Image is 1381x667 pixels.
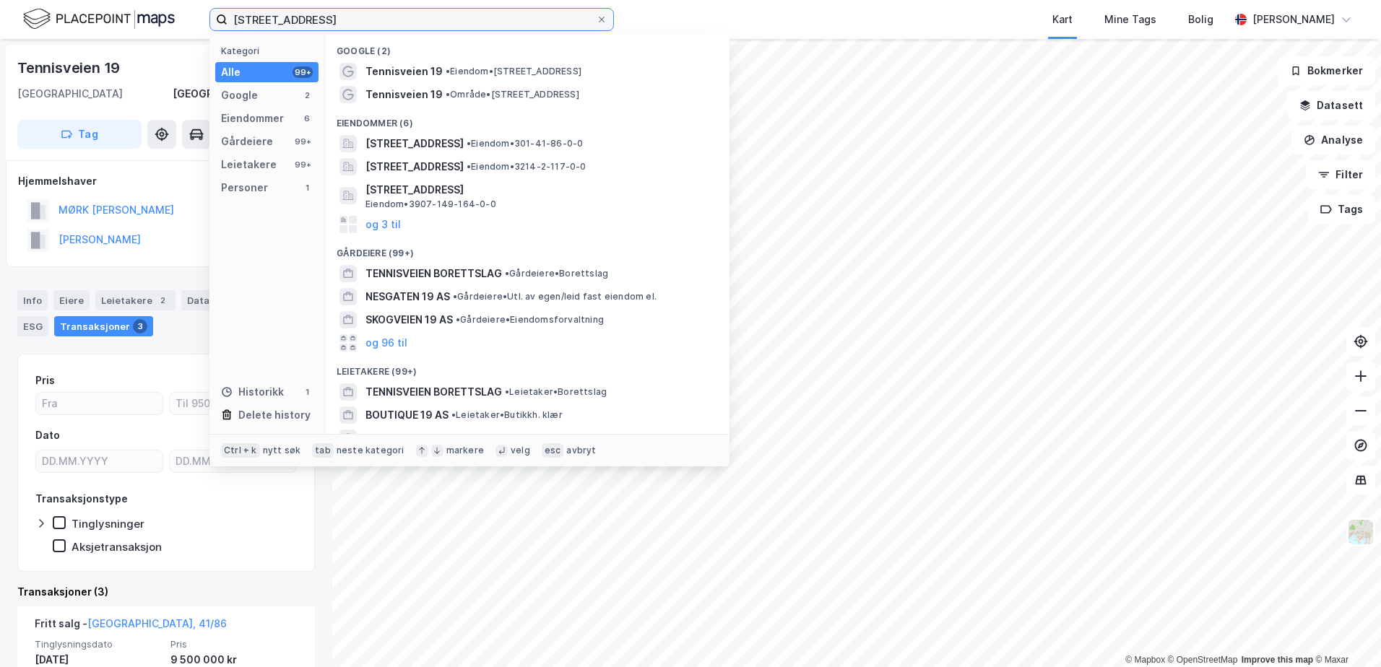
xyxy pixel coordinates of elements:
[1287,91,1375,120] button: Datasett
[467,138,471,149] span: •
[170,450,296,472] input: DD.MM.YYYY
[293,136,313,147] div: 99+
[312,443,334,458] div: tab
[1306,160,1375,189] button: Filter
[325,106,730,132] div: Eiendommer (6)
[301,182,313,193] div: 1
[1188,11,1213,28] div: Bolig
[485,432,489,443] span: •
[325,354,730,380] div: Leietakere (99+)
[365,199,496,210] span: Eiendom • 3907-149-164-0-0
[53,290,90,310] div: Eiere
[221,383,284,401] div: Historikk
[337,445,404,456] div: neste kategori
[467,138,583,149] span: Eiendom • 301-41-86-0-0
[173,85,315,103] div: [GEOGRAPHIC_DATA], 41/86
[23,6,175,32] img: logo.f888ab2527a4732fd821a326f86c7f29.svg
[1242,655,1313,665] a: Improve this map
[133,319,147,333] div: 3
[36,450,163,472] input: DD.MM.YYYY
[505,268,509,279] span: •
[72,540,162,554] div: Aksjetransaksjon
[451,409,563,421] span: Leietaker • Butikkh. klær
[446,89,450,100] span: •
[221,179,268,196] div: Personer
[35,372,55,389] div: Pris
[17,290,48,310] div: Info
[365,311,453,328] span: SKOGVEIEN 19 AS
[1308,195,1375,224] button: Tags
[325,34,730,60] div: Google (2)
[485,432,687,444] span: Leietaker • Utl. av egen/leid fast eiendom el.
[451,409,456,420] span: •
[170,638,298,650] span: Pris
[365,86,443,103] span: Tennisveien 19
[1252,11,1335,28] div: [PERSON_NAME]
[467,161,586,173] span: Eiendom • 3214-2-117-0-0
[221,133,273,150] div: Gårdeiere
[17,85,123,103] div: [GEOGRAPHIC_DATA]
[221,110,284,127] div: Eiendommer
[365,430,482,447] span: HATLANDSMYRO 19 AS
[54,316,153,336] div: Transaksjoner
[365,383,502,401] span: TENNISVEIEN BORETTSLAG
[505,268,608,279] span: Gårdeiere • Borettslag
[1309,598,1381,667] iframe: Chat Widget
[365,135,464,152] span: [STREET_ADDRESS]
[35,615,227,638] div: Fritt salg -
[95,290,176,310] div: Leietakere
[181,290,235,310] div: Datasett
[1052,11,1073,28] div: Kart
[1168,655,1238,665] a: OpenStreetMap
[293,66,313,78] div: 99+
[505,386,607,398] span: Leietaker • Borettslag
[456,314,460,325] span: •
[155,293,170,308] div: 2
[221,443,260,458] div: Ctrl + k
[365,406,449,424] span: BOUTIQUE 19 AS
[365,63,443,80] span: Tennisveien 19
[1309,598,1381,667] div: Kontrollprogram for chat
[566,445,596,456] div: avbryt
[17,56,123,79] div: Tennisveien 19
[87,617,227,629] a: [GEOGRAPHIC_DATA], 41/86
[301,90,313,101] div: 2
[221,87,258,104] div: Google
[35,638,162,650] span: Tinglysningsdato
[456,314,604,326] span: Gårdeiere • Eiendomsforvaltning
[1125,655,1165,665] a: Mapbox
[365,265,502,282] span: TENNISVEIEN BORETTSLAG
[365,334,407,352] button: og 96 til
[36,393,163,414] input: Fra
[467,161,471,172] span: •
[453,291,457,302] span: •
[1104,11,1156,28] div: Mine Tags
[301,386,313,398] div: 1
[365,158,464,175] span: [STREET_ADDRESS]
[505,386,509,397] span: •
[35,427,60,444] div: Dato
[453,291,657,302] span: Gårdeiere • Utl. av egen/leid fast eiendom el.
[221,45,319,56] div: Kategori
[35,490,128,507] div: Transaksjonstype
[293,159,313,170] div: 99+
[72,517,144,531] div: Tinglysninger
[446,89,579,100] span: Område • [STREET_ADDRESS]
[542,443,564,458] div: esc
[446,66,450,77] span: •
[1291,126,1375,154] button: Analyse
[365,216,401,233] button: og 3 til
[221,156,277,173] div: Leietakere
[228,9,596,30] input: Søk på adresse, matrikkel, gårdeiere, leietakere eller personer
[446,445,484,456] div: markere
[1347,518,1374,546] img: Z
[17,120,142,149] button: Tag
[263,445,301,456] div: nytt søk
[1278,56,1375,85] button: Bokmerker
[301,113,313,124] div: 6
[365,288,450,305] span: NESGATEN 19 AS
[17,316,48,336] div: ESG
[365,181,712,199] span: [STREET_ADDRESS]
[221,64,241,81] div: Alle
[18,173,314,190] div: Hjemmelshaver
